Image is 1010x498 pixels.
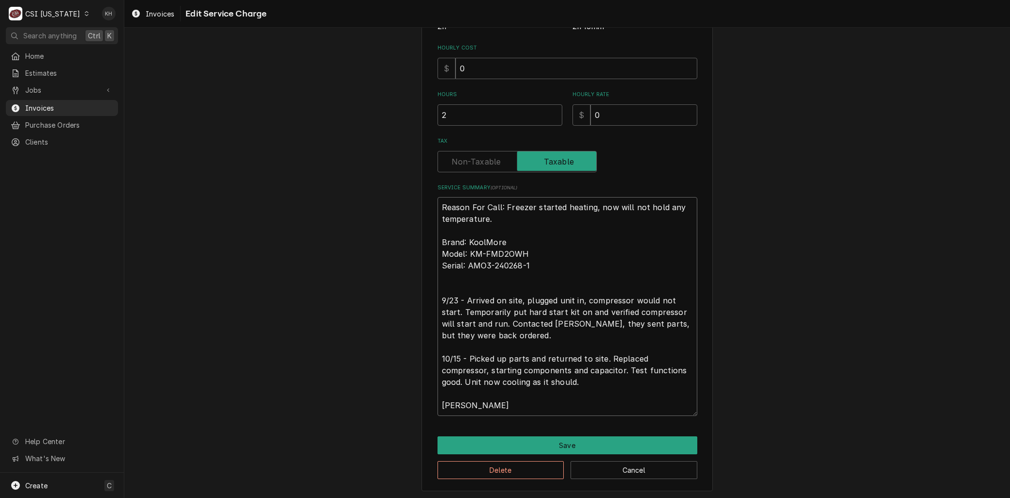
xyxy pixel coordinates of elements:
[6,82,118,98] a: Go to Jobs
[438,44,697,52] label: Hourly Cost
[438,91,562,99] label: Hours
[6,65,118,81] a: Estimates
[25,68,113,78] span: Estimates
[438,44,697,79] div: Hourly Cost
[23,31,77,41] span: Search anything
[438,91,562,125] div: [object Object]
[438,436,697,479] div: Button Group
[438,197,697,415] textarea: Reason For Call: Freezer started heating, now will not hold any temperature. Brand: KoolMore Mode...
[183,7,267,20] span: Edit Service Charge
[438,184,697,192] label: Service Summary
[438,184,697,416] div: Service Summary
[6,450,118,466] a: Go to What's New
[6,27,118,44] button: Search anythingCtrlK
[25,453,112,464] span: What's New
[102,7,116,20] div: Kyley Hunnicutt's Avatar
[107,481,112,491] span: C
[127,6,178,22] a: Invoices
[9,7,22,20] div: C
[438,436,697,454] button: Save
[107,31,112,41] span: K
[438,137,697,172] div: Tax
[9,7,22,20] div: CSI Kentucky's Avatar
[438,137,697,145] label: Tax
[88,31,101,41] span: Ctrl
[25,436,112,447] span: Help Center
[438,436,697,454] div: Button Group Row
[6,117,118,133] a: Purchase Orders
[572,104,590,126] div: $
[102,7,116,20] div: KH
[572,91,697,99] label: Hourly Rate
[25,120,113,130] span: Purchase Orders
[6,100,118,116] a: Invoices
[438,58,455,79] div: $
[6,433,118,449] a: Go to Help Center
[438,454,697,479] div: Button Group Row
[146,9,174,19] span: Invoices
[25,51,113,61] span: Home
[25,137,113,147] span: Clients
[25,85,99,95] span: Jobs
[490,185,518,190] span: ( optional )
[25,103,113,113] span: Invoices
[6,134,118,150] a: Clients
[571,461,697,479] button: Cancel
[6,48,118,64] a: Home
[25,9,80,19] div: CSI [US_STATE]
[572,91,697,125] div: [object Object]
[438,461,564,479] button: Delete
[25,481,48,490] span: Create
